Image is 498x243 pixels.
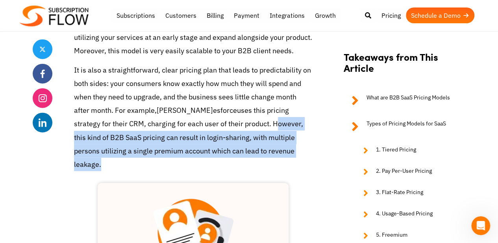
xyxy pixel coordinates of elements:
span: This pricing model is often advantageous for SMBs since they begin utilizing your services at an ... [74,19,312,55]
a: Billing [202,7,229,23]
a: Schedule a Demo [406,7,474,23]
a: 4. Usage-Based Pricing [355,209,458,219]
iframe: Intercom live chat [471,216,490,235]
a: Payment [229,7,265,23]
span: [PERSON_NAME] [157,106,213,115]
span: 4. Usage-Based Pricing [376,209,433,219]
span: 5. Freemium [376,231,407,240]
a: Customers [160,7,202,23]
span: sforce [217,106,237,115]
a: 3. Flat-Rate Pricing [355,188,458,198]
span: 2. Pay Per-User Pricing [376,167,432,176]
img: Subscriptionflow [20,6,89,26]
span: e [213,106,217,115]
span: What are B2B SaaS Pricing Models [367,93,450,108]
span: 3. Flat-Rate Pricing [376,188,423,198]
a: 1. Tiered Pricing [355,146,458,155]
a: 2. Pay Per-User Pricing [355,167,458,176]
a: Growth [310,7,341,23]
a: Subscriptions [111,7,160,23]
span: Types of Pricing Models for SaaS [367,120,446,134]
a: 5. Freemium [355,231,458,240]
span: 1. Tiered Pricing [376,146,416,155]
a: Types of Pricing Models for SaaS [344,120,458,134]
h2: Takeaways from This Article [344,51,458,82]
span: It is also a straightforward, clear pricing plan that leads to predictability on both sides: your... [74,65,311,115]
span: uses this pricing strategy for their CRM, charging for each user of their product. However, this ... [74,106,303,169]
a: Pricing [376,7,406,23]
a: Integrations [265,7,310,23]
a: What are B2B SaaS Pricing Models [344,93,458,108]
